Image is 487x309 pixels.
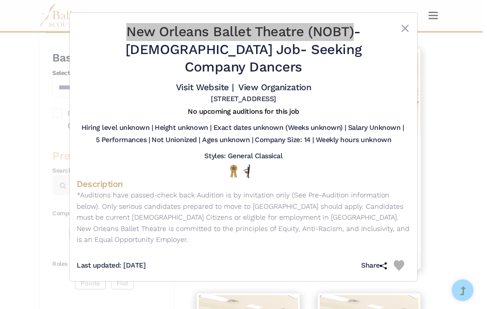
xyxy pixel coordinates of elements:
[316,136,391,145] h5: Weekly hours unknown
[105,23,382,76] h2: - - Seeking Company Dancers
[394,260,404,271] img: Heart
[213,123,346,132] h5: Exact dates unknown (Weeks unknown) |
[348,123,404,132] h5: Salary Unknown |
[228,164,239,178] img: National
[96,136,150,145] h5: 5 Performances |
[188,107,299,116] h5: No upcoming auditions for this job
[211,95,276,104] h5: [STREET_ADDRESS]
[77,178,410,190] h4: Description
[243,164,250,178] img: All
[400,23,410,34] button: Close
[126,24,354,40] span: New Orleans Ballet Theatre (NOBT)
[255,136,314,145] h5: Company Size: 14 |
[125,41,300,58] span: [DEMOGRAPHIC_DATA] Job
[238,82,311,92] a: View Organization
[202,136,253,145] h5: Ages unknown |
[176,82,234,92] a: Visit Website |
[81,123,153,132] h5: Hiring level unknown |
[77,190,410,245] p: *Auditions have passed-check back Audition is by invitation only (See Pre-Audition information be...
[77,261,145,270] h5: Last updated: [DATE]
[152,136,200,145] h5: Not Unionized |
[155,123,211,132] h5: Height unknown |
[204,152,282,161] h5: Styles: General Classical
[361,261,394,270] h5: Share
